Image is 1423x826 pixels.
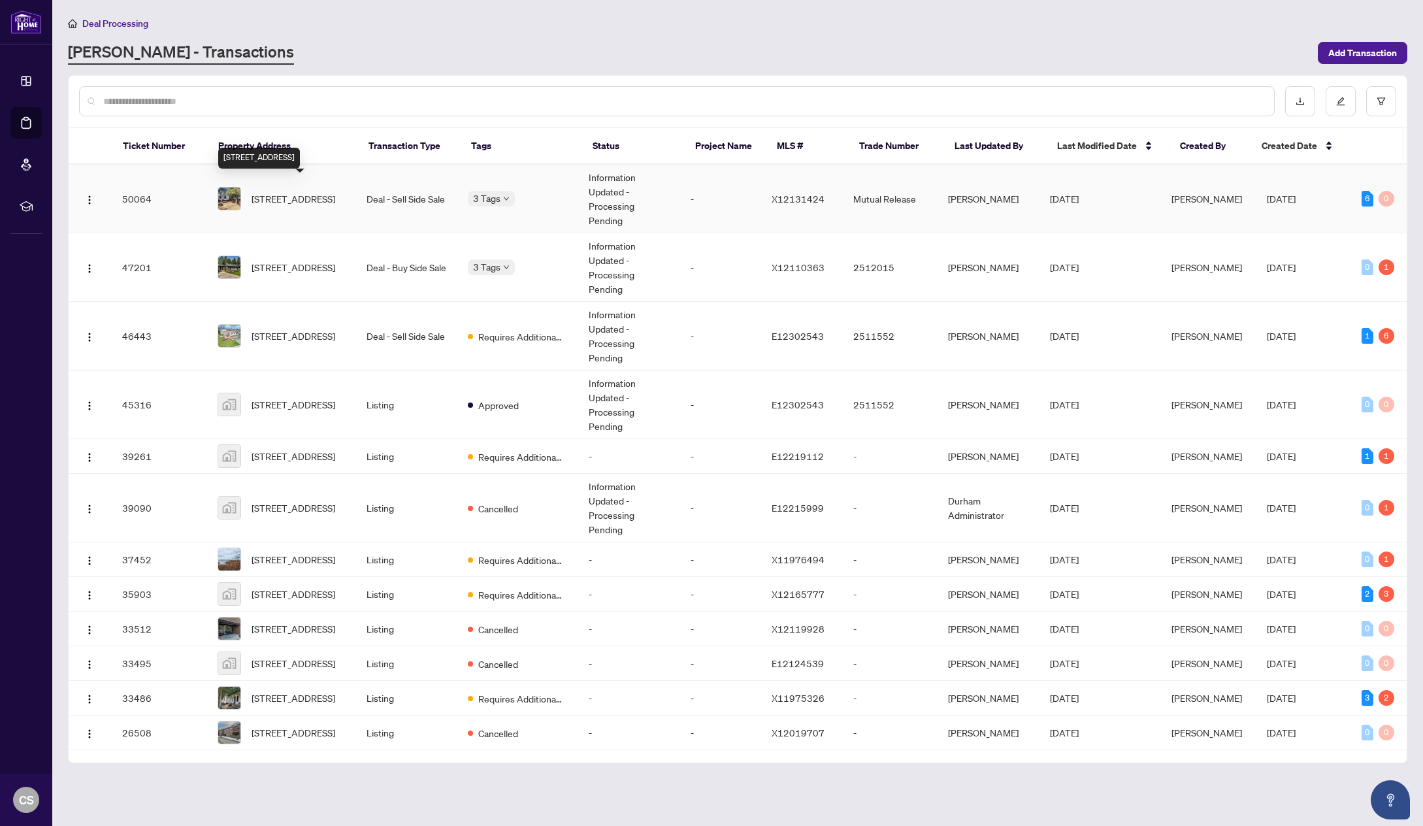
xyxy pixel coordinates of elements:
td: - [680,439,761,474]
td: - [578,612,680,646]
span: [DATE] [1267,657,1296,669]
div: v 4.0.25 [37,21,64,31]
button: Logo [79,618,100,639]
span: [PERSON_NAME] [1171,193,1242,205]
div: 6 [1379,328,1394,344]
td: - [578,750,680,785]
img: Logo [84,504,95,514]
button: Logo [79,325,100,346]
td: [PERSON_NAME] [938,542,1039,577]
td: - [680,681,761,716]
td: - [843,612,938,646]
img: Logo [84,263,95,274]
th: Transaction Type [358,128,461,165]
img: Logo [84,195,95,205]
span: [DATE] [1050,261,1079,273]
div: 0 [1362,552,1373,567]
button: Logo [79,257,100,278]
td: [PERSON_NAME] [938,646,1039,681]
td: [PERSON_NAME] [938,716,1039,750]
img: Logo [84,555,95,566]
span: [DATE] [1267,623,1296,635]
span: Requires Additional Docs [478,553,563,567]
span: Requires Additional Docs [478,329,563,344]
div: 0 [1362,725,1373,740]
div: 2 [1362,586,1373,602]
td: 2501614 [843,750,938,785]
td: Deal - Buy Side Sale [356,750,458,785]
span: filter [1377,97,1386,106]
span: [DATE] [1267,692,1296,704]
span: down [503,264,510,271]
td: - [680,371,761,439]
th: Property Address [208,128,358,165]
td: - [843,439,938,474]
span: [DATE] [1267,399,1296,410]
span: edit [1336,97,1345,106]
td: 2511552 [843,371,938,439]
span: [STREET_ADDRESS] [252,656,335,670]
span: [STREET_ADDRESS] [252,725,335,740]
div: 0 [1379,621,1394,636]
span: E12219112 [772,450,824,462]
div: 3 [1362,690,1373,706]
td: [PERSON_NAME] [938,302,1039,371]
img: thumbnail-img [218,721,240,744]
td: Information Updated - Processing Pending [578,165,680,233]
button: Logo [79,549,100,570]
span: [PERSON_NAME] [1171,450,1242,462]
td: 39090 [112,474,206,542]
th: Created By [1169,128,1251,165]
span: E12302543 [772,330,824,342]
td: Listing [356,716,458,750]
img: thumbnail-img [218,497,240,519]
img: thumbnail-img [218,618,240,640]
td: 33512 [112,612,206,646]
td: Listing [356,371,458,439]
td: - [578,439,680,474]
td: - [843,716,938,750]
td: [PERSON_NAME] [938,439,1039,474]
td: Information Updated - Processing Pending [578,302,680,371]
img: Logo [84,590,95,601]
td: Information Updated - Processing Pending [578,233,680,302]
span: [DATE] [1050,623,1079,635]
img: thumbnail-img [218,687,240,709]
td: [PERSON_NAME] [938,165,1039,233]
button: Add Transaction [1318,42,1407,64]
span: [DATE] [1267,588,1296,600]
span: [DATE] [1050,330,1079,342]
div: Domain: [PERSON_NAME][DOMAIN_NAME] [34,34,216,44]
span: [PERSON_NAME] [1171,692,1242,704]
span: [DATE] [1050,727,1079,738]
span: [STREET_ADDRESS] [252,587,335,601]
td: Listing [356,474,458,542]
td: 45316 [112,371,206,439]
div: 0 [1379,655,1394,671]
div: 0 [1379,191,1394,206]
span: E12302543 [772,399,824,410]
td: - [843,542,938,577]
span: X12131424 [772,193,825,205]
span: X11976494 [772,553,825,565]
img: Logo [84,452,95,463]
td: 33486 [112,681,206,716]
img: thumbnail-img [218,548,240,570]
td: 26508 [112,716,206,750]
img: thumbnail-img [218,188,240,210]
span: [DATE] [1267,193,1296,205]
div: 0 [1362,259,1373,275]
button: Logo [79,687,100,708]
td: [PERSON_NAME] [938,750,1039,785]
span: Created Date [1262,139,1317,153]
button: Logo [79,446,100,467]
td: 46443 [112,302,206,371]
td: - [578,716,680,750]
td: [PERSON_NAME] [938,371,1039,439]
span: 3 Tags [473,191,500,206]
td: 24625 [112,750,206,785]
button: edit [1326,86,1356,116]
div: 0 [1379,725,1394,740]
td: - [680,716,761,750]
div: Keywords by Traffic [144,77,220,86]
